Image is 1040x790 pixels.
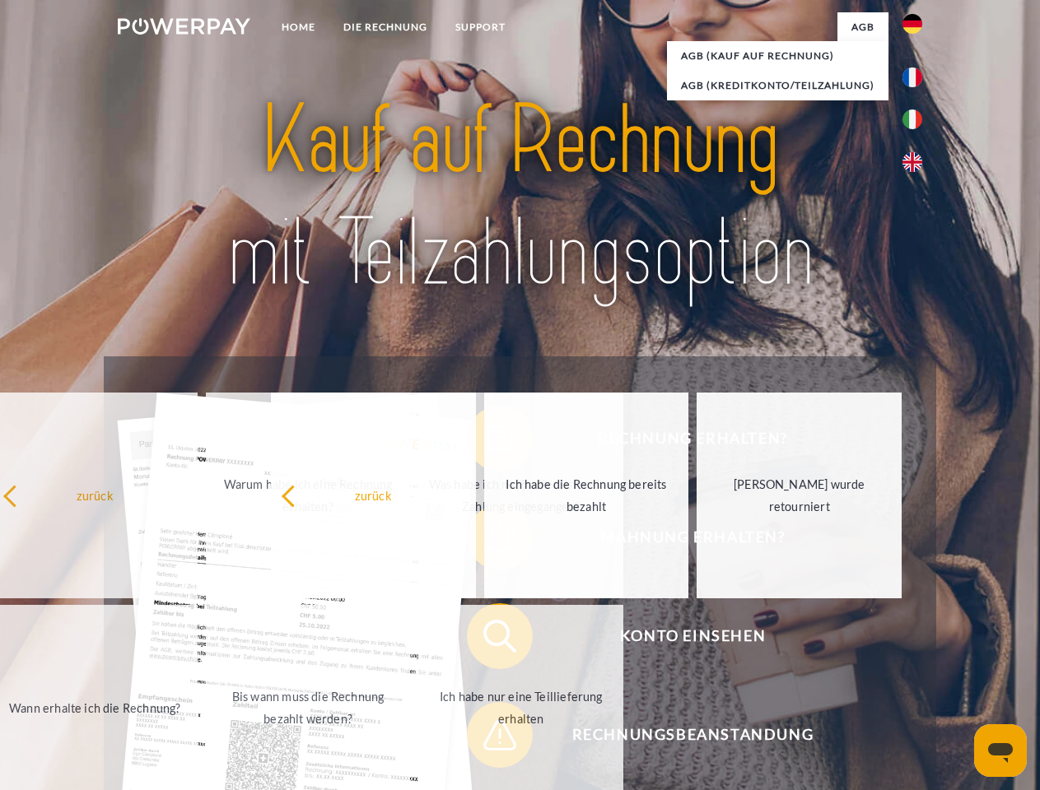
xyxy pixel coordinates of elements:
[902,152,922,172] img: en
[157,79,883,315] img: title-powerpay_de.svg
[467,702,895,768] button: Rechnungsbeanstandung
[974,724,1027,777] iframe: Button to launch messaging window
[216,685,401,730] div: Bis wann muss die Rechnung bezahlt werden?
[281,484,466,506] div: zurück
[902,109,922,129] img: it
[491,603,894,669] span: Konto einsehen
[707,473,892,518] div: [PERSON_NAME] wurde retourniert
[441,12,520,42] a: SUPPORT
[491,702,894,768] span: Rechnungsbeanstandung
[837,12,888,42] a: agb
[667,41,888,71] a: AGB (Kauf auf Rechnung)
[2,484,188,506] div: zurück
[902,14,922,34] img: de
[467,603,895,669] button: Konto einsehen
[329,12,441,42] a: DIE RECHNUNG
[667,71,888,100] a: AGB (Kreditkonto/Teilzahlung)
[268,12,329,42] a: Home
[118,18,250,35] img: logo-powerpay-white.svg
[2,696,188,718] div: Wann erhalte ich die Rechnung?
[494,473,679,518] div: Ich habe die Rechnung bereits bezahlt
[216,473,401,518] div: Warum habe ich eine Rechnung erhalten?
[428,685,613,730] div: Ich habe nur eine Teillieferung erhalten
[902,67,922,87] img: fr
